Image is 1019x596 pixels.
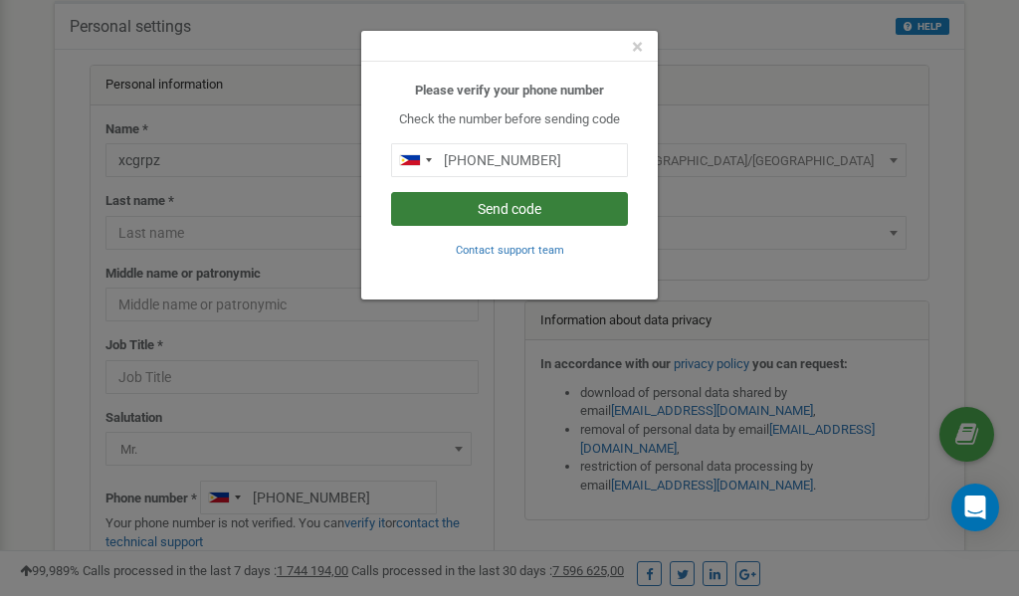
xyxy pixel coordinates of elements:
[951,484,999,531] div: Open Intercom Messenger
[392,144,438,176] div: Telephone country code
[632,37,643,58] button: Close
[391,110,628,129] p: Check the number before sending code
[456,244,564,257] small: Contact support team
[456,242,564,257] a: Contact support team
[415,83,604,98] b: Please verify your phone number
[391,143,628,177] input: 0905 123 4567
[632,35,643,59] span: ×
[391,192,628,226] button: Send code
